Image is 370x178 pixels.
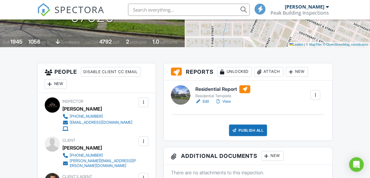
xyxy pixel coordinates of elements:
[128,4,250,16] input: Search everything...
[304,43,305,46] span: |
[130,40,147,44] span: bedrooms
[152,38,159,45] div: 1.0
[63,158,137,168] a: [PERSON_NAME][EMAIL_ADDRESS][PERSON_NAME][DOMAIN_NAME]
[70,153,103,158] div: [PHONE_NUMBER]
[126,38,129,45] div: 2
[323,43,368,46] a: © OpenStreetMap contributors
[70,158,137,168] div: [PERSON_NAME][EMAIL_ADDRESS][PERSON_NAME][DOMAIN_NAME]
[63,113,133,119] a: [PHONE_NUMBER]
[164,148,333,165] h3: Additional Documents
[349,157,364,172] div: Open Intercom Messenger
[195,98,209,105] a: Edit
[217,67,252,77] div: Unlocked
[285,4,324,10] div: [PERSON_NAME]
[45,79,67,89] div: New
[195,85,250,93] h6: Residential Report
[81,67,141,77] div: Disable Client CC Email
[63,138,76,143] span: Client
[113,40,120,44] span: sq.ft.
[195,94,250,98] div: Residential Template
[195,85,250,99] a: Residential Report Residential Template
[271,10,329,16] div: Peak Building Inspections
[37,63,156,93] h3: People
[63,99,84,104] span: Inspector
[55,3,105,16] span: SPECTORA
[63,119,133,126] a: [EMAIL_ADDRESS][DOMAIN_NAME]
[63,143,102,152] div: [PERSON_NAME]
[10,38,23,45] div: 1945
[61,40,80,44] span: crawlspace
[70,120,133,125] div: [EMAIL_ADDRESS][DOMAIN_NAME]
[286,67,308,77] div: New
[37,3,51,16] img: The Best Home Inspection Software - Spectora
[160,40,177,44] span: bathrooms
[289,43,303,46] a: Leaflet
[37,8,105,21] a: SPECTORA
[164,63,333,81] h3: Reports
[306,43,322,46] a: © MapTiler
[63,152,137,158] a: [PHONE_NUMBER]
[215,98,231,105] a: View
[63,104,102,113] div: [PERSON_NAME]
[254,67,284,77] div: Attach
[3,40,9,44] span: Built
[41,40,50,44] span: sq. ft.
[171,169,325,176] p: There are no attachments to this inspection.
[70,114,103,119] div: [PHONE_NUMBER]
[28,38,40,45] div: 1056
[86,40,98,44] span: Lot Size
[261,151,284,161] div: New
[229,125,267,136] div: Publish All
[99,38,112,45] div: 4792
